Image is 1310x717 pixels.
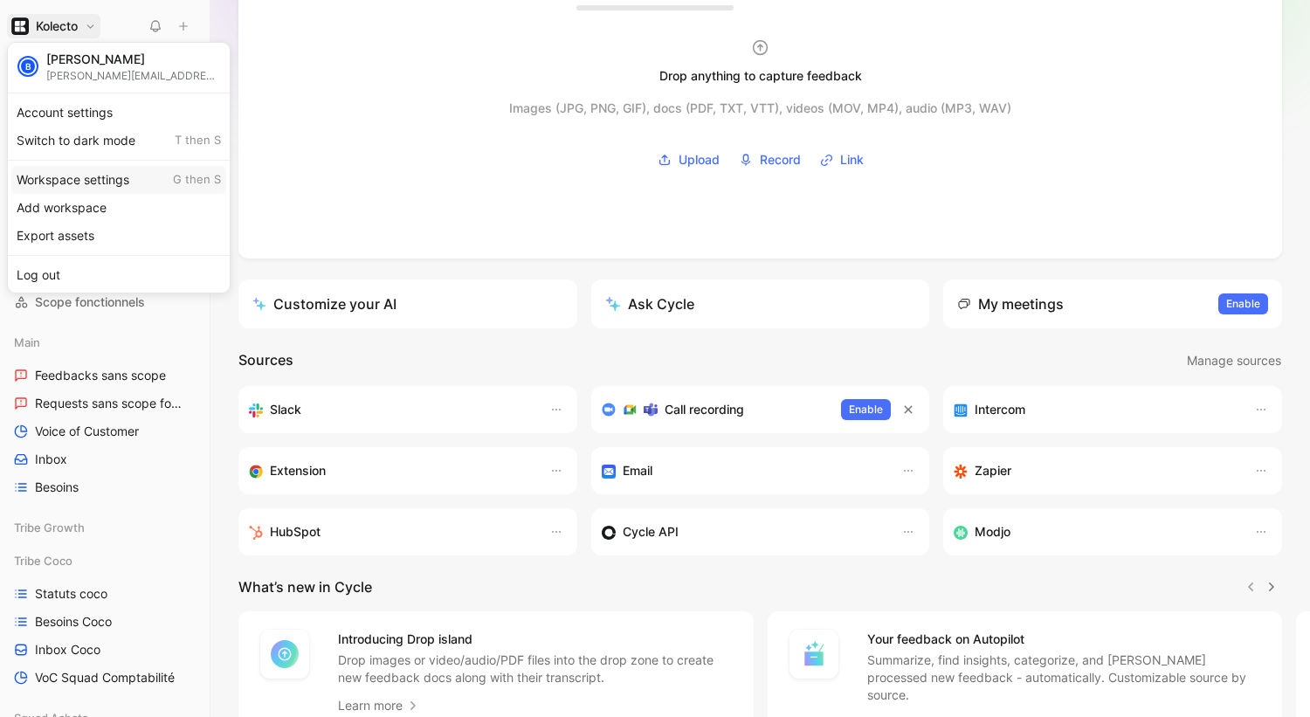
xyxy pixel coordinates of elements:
[46,52,221,67] div: [PERSON_NAME]
[175,133,221,148] span: T then S
[19,58,37,75] div: B
[11,166,226,194] div: Workspace settings
[11,222,226,250] div: Export assets
[173,172,221,188] span: G then S
[11,194,226,222] div: Add workspace
[11,127,226,155] div: Switch to dark mode
[46,69,221,82] div: [PERSON_NAME][EMAIL_ADDRESS][DOMAIN_NAME]
[7,42,231,293] div: KolectoKolecto
[11,261,226,289] div: Log out
[11,99,226,127] div: Account settings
